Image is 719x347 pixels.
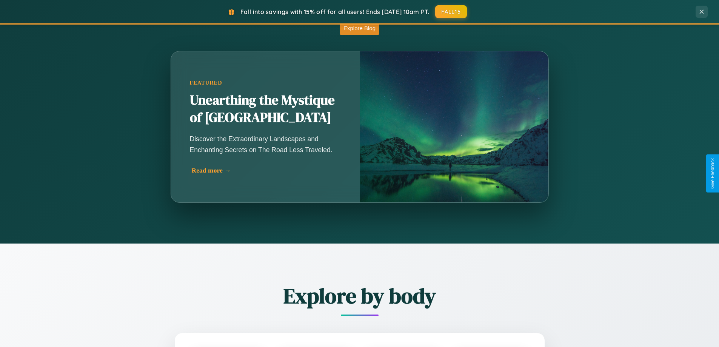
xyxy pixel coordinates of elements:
[710,158,715,189] div: Give Feedback
[190,92,341,126] h2: Unearthing the Mystique of [GEOGRAPHIC_DATA]
[435,5,467,18] button: FALL15
[190,134,341,155] p: Discover the Extraordinary Landscapes and Enchanting Secrets on The Road Less Traveled.
[192,167,343,174] div: Read more →
[133,281,586,310] h2: Explore by body
[240,8,430,15] span: Fall into savings with 15% off for all users! Ends [DATE] 10am PT.
[340,21,379,35] button: Explore Blog
[190,80,341,86] div: Featured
